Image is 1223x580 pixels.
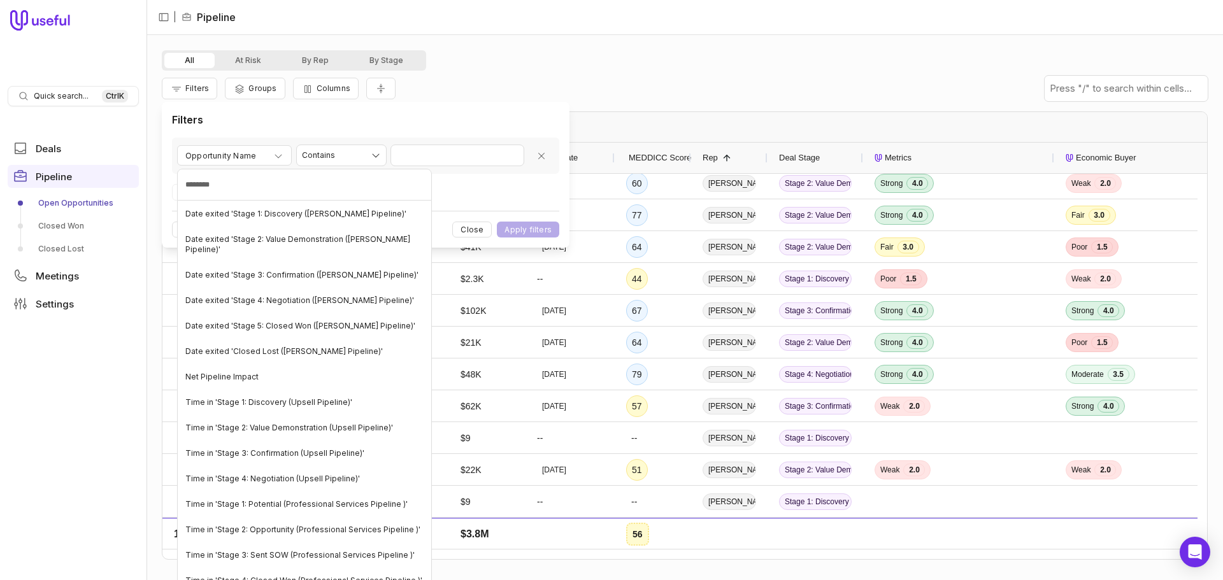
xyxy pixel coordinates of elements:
span: Time in 'Stage 3: Sent SOW (Professional Services Pipeline )' [185,550,415,560]
span: Date exited 'Stage 1: Discovery ([PERSON_NAME] Pipeline)' [185,209,406,219]
span: Time in 'Stage 2: Value Demonstration (Upsell Pipeline)' [185,423,393,433]
span: Time in 'Stage 2: Opportunity (Professional Services Pipeline )' [185,525,420,535]
span: Date exited 'Stage 4: Negotiation ([PERSON_NAME] Pipeline)' [185,295,414,306]
span: Date exited 'Stage 3: Confirmation ([PERSON_NAME] Pipeline)' [185,270,418,280]
span: Time in 'Stage 3: Confirmation (Upsell Pipeline)' [185,448,364,458]
span: Net Pipeline Impact [185,372,259,382]
span: Time in 'Stage 1: Potential (Professional Services Pipeline )' [185,499,408,509]
span: Date exited 'Closed Lost ([PERSON_NAME] Pipeline)' [185,346,383,357]
span: Date exited 'Stage 5: Closed Won ([PERSON_NAME] Pipeline)' [185,321,415,331]
span: Date exited 'Stage 2: Value Demonstration ([PERSON_NAME] Pipeline)' [185,234,424,255]
span: Time in 'Stage 1: Discovery (Upsell Pipeline)' [185,397,352,407]
span: Time in 'Stage 4: Negotiation (Upsell Pipeline)' [185,474,360,484]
